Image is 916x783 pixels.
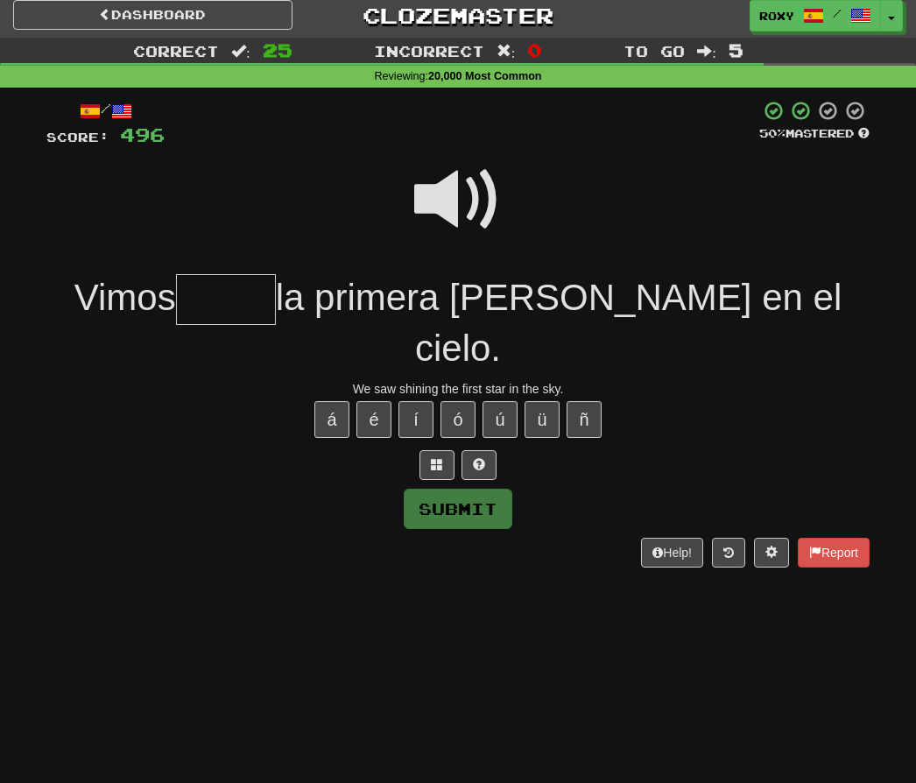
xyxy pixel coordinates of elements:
[263,39,292,60] span: 25
[641,538,703,568] button: Help!
[356,401,391,438] button: é
[462,450,497,480] button: Single letter hint - you only get 1 per sentence and score half the points! alt+h
[120,123,165,145] span: 496
[374,42,484,60] span: Incorrect
[276,277,842,370] span: la primera [PERSON_NAME] en el cielo.
[759,8,794,24] span: Roxy
[483,401,518,438] button: ú
[567,401,602,438] button: ñ
[404,489,512,529] button: Submit
[759,126,786,140] span: 50 %
[729,39,743,60] span: 5
[46,130,109,145] span: Score:
[497,44,516,59] span: :
[798,538,870,568] button: Report
[398,401,433,438] button: í
[46,380,870,398] div: We saw shining the first star in the sky.
[440,401,476,438] button: ó
[527,39,542,60] span: 0
[624,42,685,60] span: To go
[419,450,454,480] button: Switch sentence to multiple choice alt+p
[428,70,541,82] strong: 20,000 Most Common
[525,401,560,438] button: ü
[712,538,745,568] button: Round history (alt+y)
[314,401,349,438] button: á
[833,7,842,19] span: /
[46,100,165,122] div: /
[759,126,870,142] div: Mastered
[231,44,250,59] span: :
[74,277,176,318] span: Vimos
[133,42,219,60] span: Correct
[697,44,716,59] span: :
